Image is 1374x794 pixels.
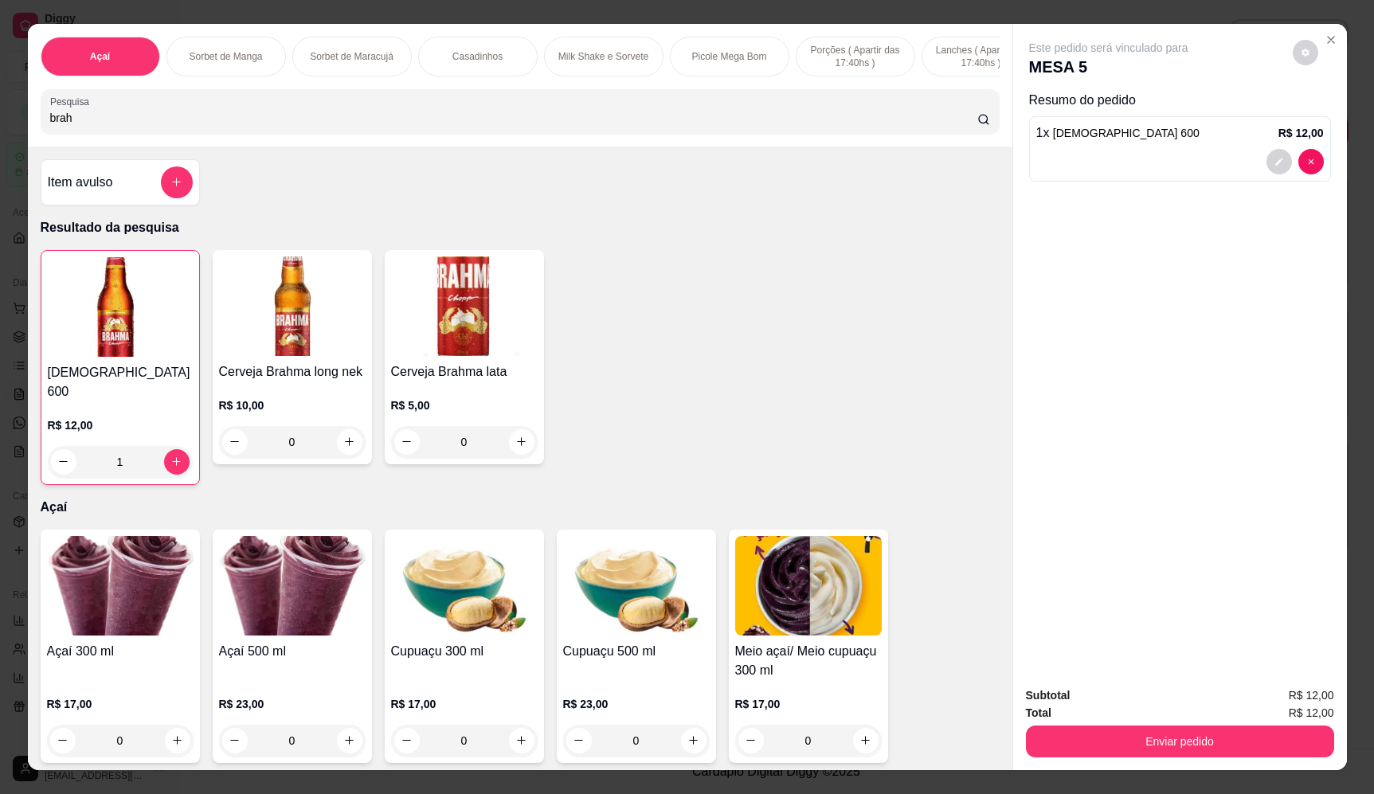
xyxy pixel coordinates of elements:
p: Picole Mega Bom [691,50,766,63]
h4: Açaí 300 ml [47,642,194,661]
img: product-image [735,536,882,636]
p: Resultado da pesquisa [41,218,1000,237]
p: Este pedido será vinculado para [1029,40,1188,56]
p: 1 x [1036,123,1200,143]
span: [DEMOGRAPHIC_DATA] 600 [1053,127,1200,139]
button: decrease-product-quantity [1298,149,1324,174]
p: Açaí [90,50,110,63]
button: decrease-product-quantity [51,449,76,475]
button: increase-product-quantity [337,429,362,455]
img: product-image [48,257,193,357]
p: Porções ( Apartir das 17:40hs ) [809,44,902,69]
span: R$ 12,00 [1289,686,1334,704]
p: R$ 5,00 [391,397,538,413]
h4: Cerveja Brahma long nek [219,362,366,381]
h4: Cerveja Brahma lata [391,362,538,381]
p: R$ 10,00 [219,397,366,413]
label: Pesquisa [50,95,95,108]
button: increase-product-quantity [509,429,534,455]
img: product-image [47,536,194,636]
button: Enviar pedido [1026,726,1334,757]
button: increase-product-quantity [164,449,190,475]
img: product-image [219,536,366,636]
p: Casadinhos [452,50,503,63]
p: R$ 17,00 [735,696,882,712]
h4: Meio açaí/ Meio cupuaçu 300 ml [735,642,882,680]
span: R$ 12,00 [1289,704,1334,722]
img: product-image [391,536,538,636]
button: decrease-product-quantity [394,429,420,455]
img: product-image [563,536,710,636]
strong: Total [1026,706,1051,719]
button: Close [1318,27,1344,53]
button: decrease-product-quantity [1266,149,1292,174]
button: add-separate-item [161,166,193,198]
p: R$ 17,00 [391,696,538,712]
h4: Item avulso [48,173,113,192]
h4: Cupuaçu 500 ml [563,642,710,661]
strong: Subtotal [1026,689,1071,702]
p: Sorbet de Manga [189,50,262,63]
p: Açaí [41,498,1000,517]
button: decrease-product-quantity [222,429,248,455]
p: R$ 23,00 [563,696,710,712]
p: R$ 12,00 [48,417,193,433]
p: Lanches ( Aparitr das 17:40hs ) [935,44,1028,69]
h4: Açaí 500 ml [219,642,366,661]
p: R$ 23,00 [219,696,366,712]
p: R$ 17,00 [47,696,194,712]
img: product-image [219,256,366,356]
p: Resumo do pedido [1029,91,1331,110]
input: Pesquisa [50,110,977,126]
p: R$ 12,00 [1278,125,1324,141]
h4: [DEMOGRAPHIC_DATA] 600 [48,363,193,401]
p: Milk Shake e Sorvete [558,50,648,63]
p: Sorbet de Maracujá [310,50,393,63]
p: MESA 5 [1029,56,1188,78]
h4: Cupuaçu 300 ml [391,642,538,661]
img: product-image [391,256,538,356]
button: decrease-product-quantity [1293,40,1318,65]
